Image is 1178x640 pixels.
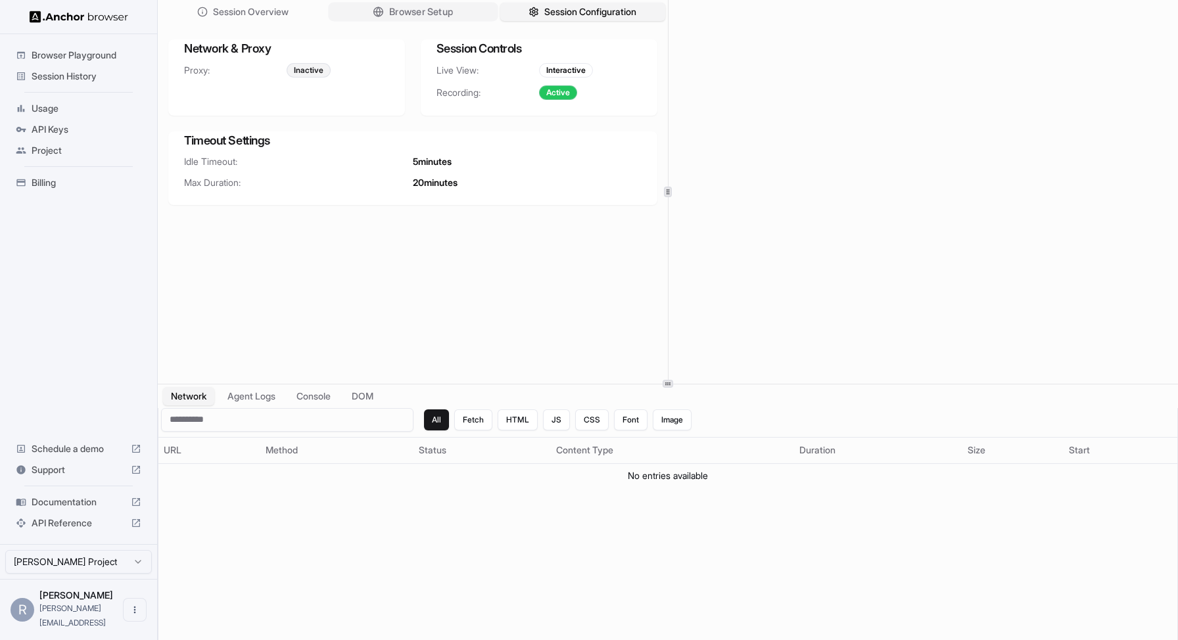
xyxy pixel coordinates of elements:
span: Idle Timeout: [184,155,413,168]
span: Browser Playground [32,49,141,62]
button: Fetch [454,409,492,430]
button: Agent Logs [220,387,283,405]
span: Session Overview [213,5,289,18]
span: Schedule a demo [32,442,126,455]
button: CSS [575,409,609,430]
span: Documentation [32,495,126,509]
button: Font [614,409,648,430]
span: Browser Setup [389,5,453,19]
div: Duration [799,444,956,457]
span: Session Configuration [544,5,636,18]
span: API Keys [32,123,141,136]
img: Anchor Logo [30,11,128,23]
div: Schedule a demo [11,438,147,459]
div: Billing [11,172,147,193]
div: Session History [11,66,147,87]
div: Size [968,444,1059,457]
div: Inactive [287,63,331,78]
span: Session History [32,70,141,83]
div: R [11,598,34,622]
div: Project [11,140,147,161]
div: Usage [11,98,147,119]
div: API Keys [11,119,147,140]
span: Proxy: [184,64,287,77]
div: Method [266,444,409,457]
button: All [424,409,449,430]
span: Recording: [436,86,539,99]
h3: Session Controls [436,39,642,58]
span: Max Duration: [184,176,413,189]
h3: Timeout Settings [184,131,642,150]
div: Start [1069,444,1172,457]
button: HTML [498,409,538,430]
div: Browser Playground [11,45,147,66]
div: Status [419,444,546,457]
span: Live View: [436,64,539,77]
span: roy@getlira.ai [39,603,106,628]
td: No entries available [158,463,1177,488]
h3: Network & Proxy [184,39,389,58]
span: Billing [32,176,141,189]
span: Project [32,144,141,157]
div: Documentation [11,491,147,513]
div: Content Type [556,444,789,457]
span: API Reference [32,516,126,530]
div: Active [539,85,577,100]
div: Interactive [539,63,593,78]
button: DOM [344,387,381,405]
button: Network [163,387,214,405]
div: URL [164,444,255,457]
span: Roy Shachar [39,589,113,601]
button: JS [543,409,570,430]
span: Usage [32,102,141,115]
div: Support [11,459,147,480]
button: Console [289,387,339,405]
button: Image [653,409,692,430]
div: API Reference [11,513,147,534]
span: 20 minutes [413,176,458,189]
span: 5 minutes [413,155,452,168]
button: Open menu [123,598,147,622]
span: Support [32,463,126,476]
